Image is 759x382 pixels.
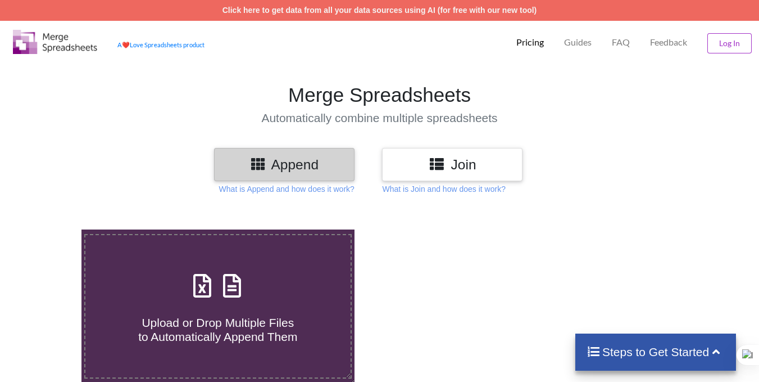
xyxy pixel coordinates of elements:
[122,41,130,48] span: heart
[612,37,630,48] p: FAQ
[13,30,97,54] img: Logo.png
[564,37,592,48] p: Guides
[382,183,505,195] p: What is Join and how does it work?
[117,41,204,48] a: AheartLove Spreadsheets product
[390,156,514,173] h3: Join
[587,345,725,359] h4: Steps to Get Started
[219,183,354,195] p: What is Append and how does it work?
[650,38,687,47] span: Feedback
[11,337,47,371] iframe: chat widget
[516,37,544,48] p: Pricing
[222,156,346,173] h3: Append
[138,316,297,343] span: Upload or Drop Multiple Files to Automatically Append Them
[222,6,537,15] a: Click here to get data from all your data sources using AI (for free with our new tool)
[707,33,752,53] button: Log In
